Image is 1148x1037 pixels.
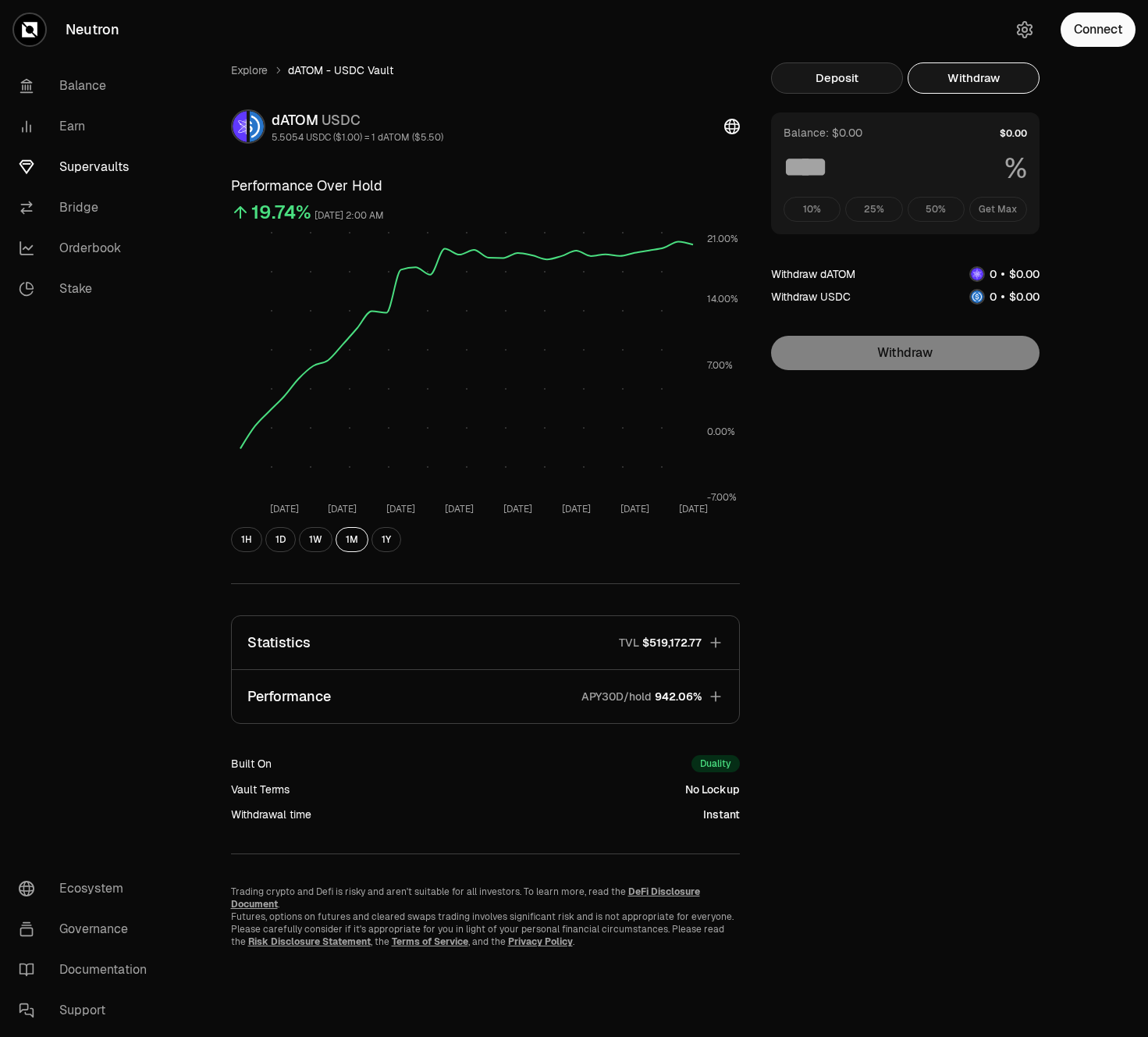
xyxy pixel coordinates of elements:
[691,755,740,772] div: Duality
[908,62,1040,94] button: Withdraw
[6,868,169,909] a: Ecosystem
[232,670,739,723] button: PerformanceAPY30D/hold942.06%
[685,782,740,797] div: No Lockup
[231,782,290,797] div: Vault Terms
[315,207,384,225] div: [DATE] 2:00 AM
[231,62,740,78] nav: breadcrumb
[6,950,169,990] a: Documentation
[231,527,262,552] button: 1H
[642,635,702,650] span: $519,172.77
[655,689,702,704] span: 942.06%
[707,491,737,504] tspan: -7.00%
[707,233,738,245] tspan: 21.00%
[232,616,739,669] button: StatisticsTVL$519,172.77
[771,266,855,282] div: Withdraw dATOM
[581,689,652,704] p: APY30D/hold
[971,268,983,280] img: dATOM Logo
[707,293,738,305] tspan: 14.00%
[707,359,733,372] tspan: 7.00%
[231,807,311,822] div: Withdrawal time
[231,175,740,197] h3: Performance Over Hold
[771,62,903,94] button: Deposit
[231,886,740,910] p: Trading crypto and Defi is risky and aren't suitable for all investors. To learn more, read the .
[503,503,531,515] tspan: [DATE]
[231,886,700,910] a: DeFi Disclosure Document
[6,269,169,309] a: Stake
[971,290,983,303] img: USDC Logo
[6,187,169,228] a: Bridge
[322,111,361,129] span: USDC
[247,686,331,707] p: Performance
[272,109,443,131] div: dATOM
[247,632,311,654] p: Statistics
[272,131,443,144] div: 5.5054 USDC ($1.00) = 1 dATOM ($5.50)
[445,503,474,515] tspan: [DATE]
[269,503,298,515] tspan: [DATE]
[231,62,268,78] a: Explore
[620,503,649,515] tspan: [DATE]
[251,200,311,225] div: 19.74%
[6,990,169,1031] a: Support
[784,125,862,141] div: Balance: $0.00
[561,503,590,515] tspan: [DATE]
[6,66,169,106] a: Balance
[619,635,639,650] p: TVL
[231,910,740,948] p: Futures, options on futures and cleared swaps trading involves significant risk and is not approp...
[328,503,357,515] tspan: [DATE]
[1004,153,1027,184] span: %
[508,935,573,948] a: Privacy Policy
[6,147,169,187] a: Supervaults
[336,527,368,552] button: 1M
[703,807,740,822] div: Instant
[678,503,707,515] tspan: [DATE]
[250,111,264,142] img: USDC Logo
[265,527,296,552] button: 1D
[6,228,169,269] a: Orderbook
[288,62,393,78] span: dATOM - USDC Vault
[371,527,401,552] button: 1Y
[707,426,735,438] tspan: 0.00%
[6,106,169,147] a: Earn
[1061,12,1136,47] button: Connect
[771,289,851,305] div: Withdraw USDC
[6,909,169,950] a: Governance
[392,935,468,948] a: Terms of Service
[231,756,272,772] div: Built On
[299,527,332,552] button: 1W
[386,503,415,515] tspan: [DATE]
[233,111,247,142] img: dATOM Logo
[248,935,371,948] a: Risk Disclosure Statement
